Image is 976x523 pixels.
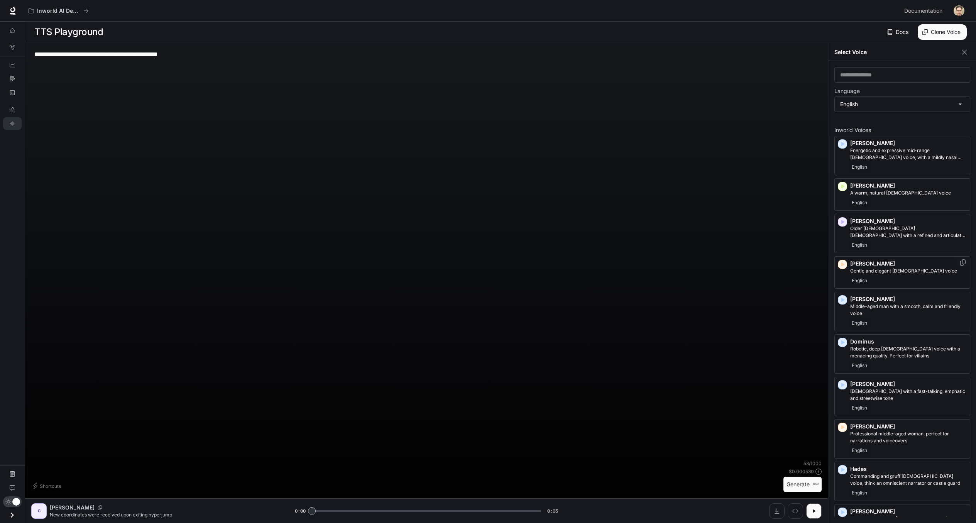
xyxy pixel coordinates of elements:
[850,139,967,147] p: [PERSON_NAME]
[3,117,22,130] a: TTS Playground
[850,147,967,161] p: Energetic and expressive mid-range male voice, with a mildly nasal quality
[33,505,45,517] div: C
[901,3,948,19] a: Documentation
[954,5,964,16] img: User avatar
[788,503,803,519] button: Inspect
[834,88,860,94] p: Language
[37,8,80,14] p: Inworld AI Demos
[850,508,967,515] p: [PERSON_NAME]
[547,507,558,515] span: 0:03
[850,446,869,455] span: English
[813,482,819,487] p: ⌘⏎
[850,276,869,285] span: English
[850,318,869,328] span: English
[783,477,822,493] button: Generate⌘⏎
[918,24,967,40] button: Clone Voice
[3,73,22,85] a: Traces
[850,295,967,303] p: [PERSON_NAME]
[850,162,869,172] span: English
[31,480,64,492] button: Shortcuts
[25,3,92,19] button: All workspaces
[850,225,967,239] p: Older British male with a refined and articulate voice
[850,430,967,444] p: Professional middle-aged woman, perfect for narrations and voiceovers
[789,468,814,475] p: $ 0.000530
[850,240,869,250] span: English
[850,473,967,487] p: Commanding and gruff male voice, think an omniscient narrator or castle guard
[50,504,95,511] p: [PERSON_NAME]
[850,260,967,267] p: [PERSON_NAME]
[295,507,306,515] span: 0:00
[850,380,967,388] p: [PERSON_NAME]
[3,507,21,523] button: Open drawer
[3,86,22,99] a: Logs
[834,127,970,133] p: Inworld Voices
[803,460,822,467] p: 53 / 1000
[850,198,869,207] span: English
[850,338,967,345] p: Dominus
[951,3,967,19] button: User avatar
[3,103,22,116] a: LLM Playground
[3,482,22,494] a: Feedback
[886,24,912,40] a: Docs
[850,190,967,196] p: A warm, natural female voice
[50,511,276,518] p: New coordinates were received upon exiting hyperjump
[34,24,103,40] h1: TTS Playground
[3,59,22,71] a: Dashboards
[850,217,967,225] p: [PERSON_NAME]
[850,403,869,413] span: English
[12,497,20,506] span: Dark mode toggle
[850,267,967,274] p: Gentle and elegant female voice
[959,259,967,266] button: Copy Voice ID
[904,6,942,16] span: Documentation
[3,24,22,37] a: Overview
[850,388,967,402] p: Male with a fast-talking, emphatic and streetwise tone
[850,182,967,190] p: [PERSON_NAME]
[850,488,869,498] span: English
[850,303,967,317] p: Middle-aged man with a smooth, calm and friendly voice
[769,503,785,519] button: Download audio
[3,468,22,480] a: Documentation
[850,345,967,359] p: Robotic, deep male voice with a menacing quality. Perfect for villains
[850,423,967,430] p: [PERSON_NAME]
[835,97,970,112] div: English
[850,465,967,473] p: Hades
[95,505,105,510] button: Copy Voice ID
[3,41,22,54] a: Graph Registry
[850,361,869,370] span: English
